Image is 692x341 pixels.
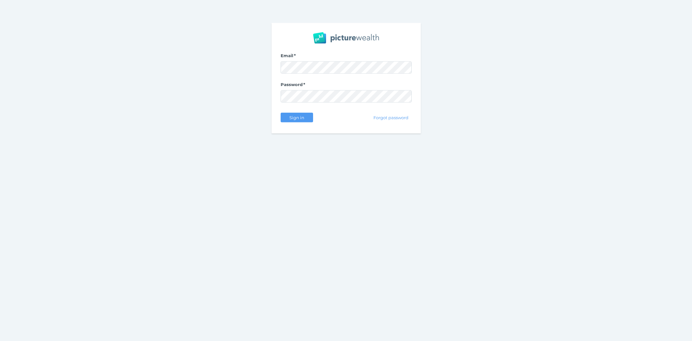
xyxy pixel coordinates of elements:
[281,53,412,61] label: Email
[313,32,379,44] img: PW
[370,115,411,120] span: Forgot password
[281,112,313,122] button: Sign in
[286,115,307,120] span: Sign in
[370,112,411,122] button: Forgot password
[281,82,412,90] label: Password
